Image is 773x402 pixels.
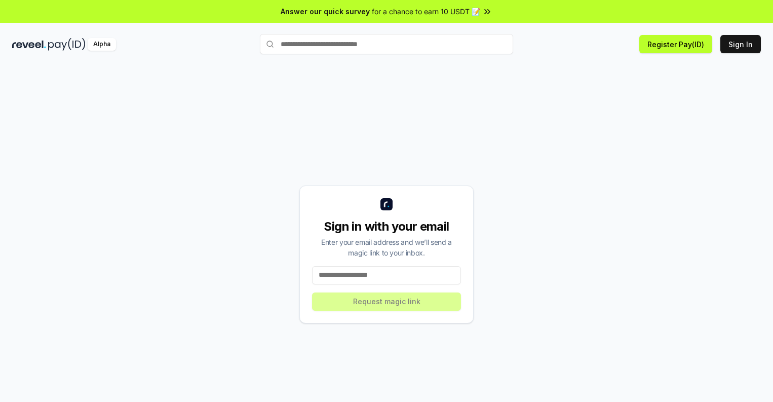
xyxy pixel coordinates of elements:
div: Alpha [88,38,116,51]
div: Sign in with your email [312,218,461,235]
button: Register Pay(ID) [639,35,712,53]
span: Answer our quick survey [281,6,370,17]
img: reveel_dark [12,38,46,51]
img: pay_id [48,38,86,51]
img: logo_small [380,198,393,210]
button: Sign In [720,35,761,53]
div: Enter your email address and we’ll send a magic link to your inbox. [312,237,461,258]
span: for a chance to earn 10 USDT 📝 [372,6,480,17]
